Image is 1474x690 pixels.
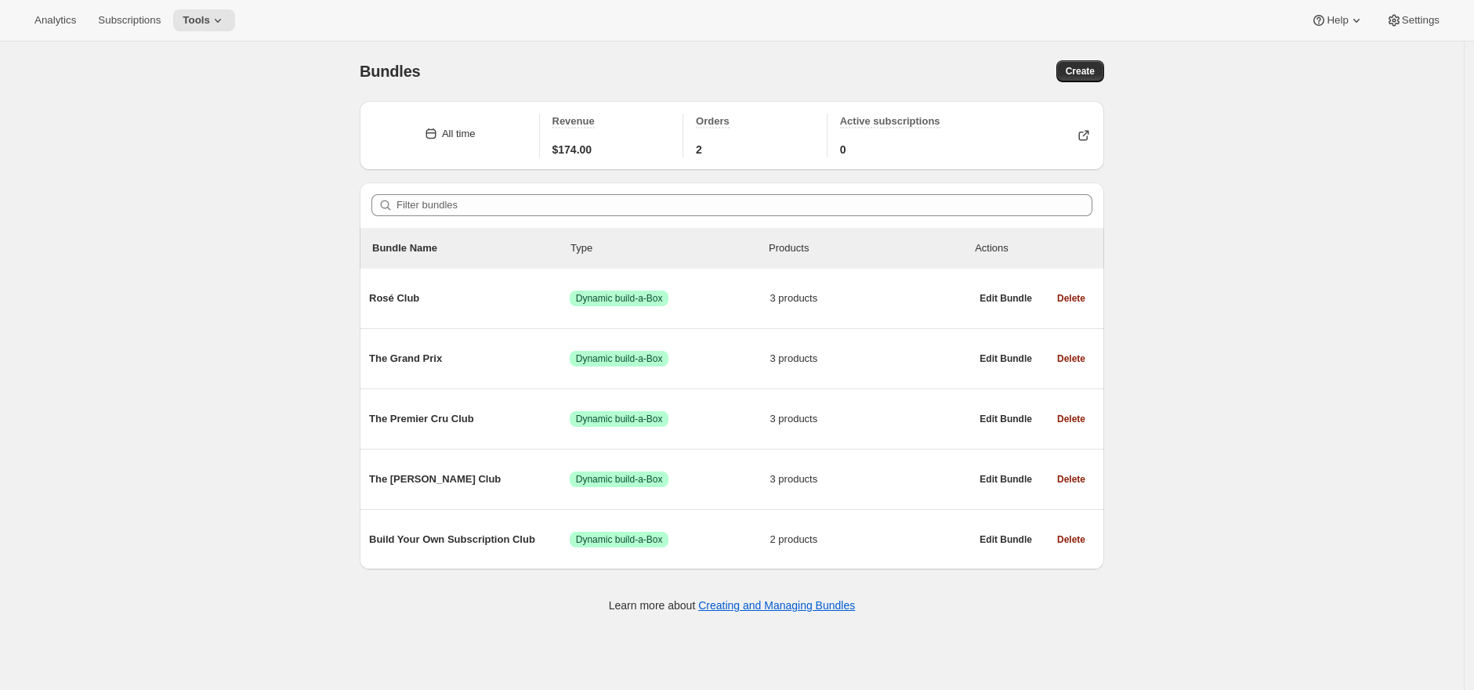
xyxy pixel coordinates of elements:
span: Delete [1057,292,1085,305]
button: Edit Bundle [970,468,1041,490]
div: Actions [975,240,1092,256]
button: Edit Bundle [970,408,1041,430]
span: Dynamic build-a-Box [576,473,663,486]
span: Dynamic build-a-Box [576,352,663,365]
span: Settings [1402,14,1440,27]
button: Subscriptions [89,9,170,31]
span: 3 products [770,351,971,367]
button: Edit Bundle [970,287,1041,309]
span: Help [1327,14,1348,27]
div: All time [442,126,476,142]
p: Learn more about [609,598,855,613]
span: Analytics [34,14,76,27]
button: Help [1302,9,1373,31]
span: $174.00 [552,142,592,157]
button: Tools [173,9,235,31]
span: Edit Bundle [980,292,1032,305]
button: Analytics [25,9,85,31]
input: Filter bundles [397,194,1092,216]
span: Bundles [360,63,421,80]
span: 0 [840,142,846,157]
span: Dynamic build-a-Box [576,292,663,305]
span: Active subscriptions [840,115,940,127]
span: The Premier Cru Club [369,411,570,427]
span: The Grand Prix [369,351,570,367]
span: 2 [696,142,702,157]
span: 3 products [770,411,971,427]
button: Settings [1377,9,1449,31]
span: Delete [1057,413,1085,425]
span: 2 products [770,532,971,547]
button: Delete [1048,287,1095,309]
div: Type [570,240,769,256]
span: Delete [1057,352,1085,365]
a: Creating and Managing Bundles [698,599,855,612]
span: Create [1066,65,1095,78]
span: Build Your Own Subscription Club [369,532,570,547]
button: Edit Bundle [970,529,1041,551]
button: Create [1056,60,1104,82]
span: 3 products [770,471,971,487]
span: Edit Bundle [980,352,1032,365]
span: Dynamic build-a-Box [576,533,663,546]
p: Bundle Name [372,240,570,256]
span: Dynamic build-a-Box [576,413,663,425]
span: Edit Bundle [980,473,1032,486]
span: Subscriptions [98,14,161,27]
span: The [PERSON_NAME] Club [369,471,570,487]
span: Tools [183,14,210,27]
button: Delete [1048,468,1095,490]
button: Delete [1048,348,1095,370]
button: Delete [1048,408,1095,430]
span: 3 products [770,291,971,306]
span: Edit Bundle [980,413,1032,425]
button: Delete [1048,529,1095,551]
button: Edit Bundle [970,348,1041,370]
span: Rosé Club [369,291,570,306]
span: Delete [1057,533,1085,546]
span: Delete [1057,473,1085,486]
span: Edit Bundle [980,533,1032,546]
div: Products [769,240,967,256]
span: Revenue [552,115,595,127]
span: Orders [696,115,730,127]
